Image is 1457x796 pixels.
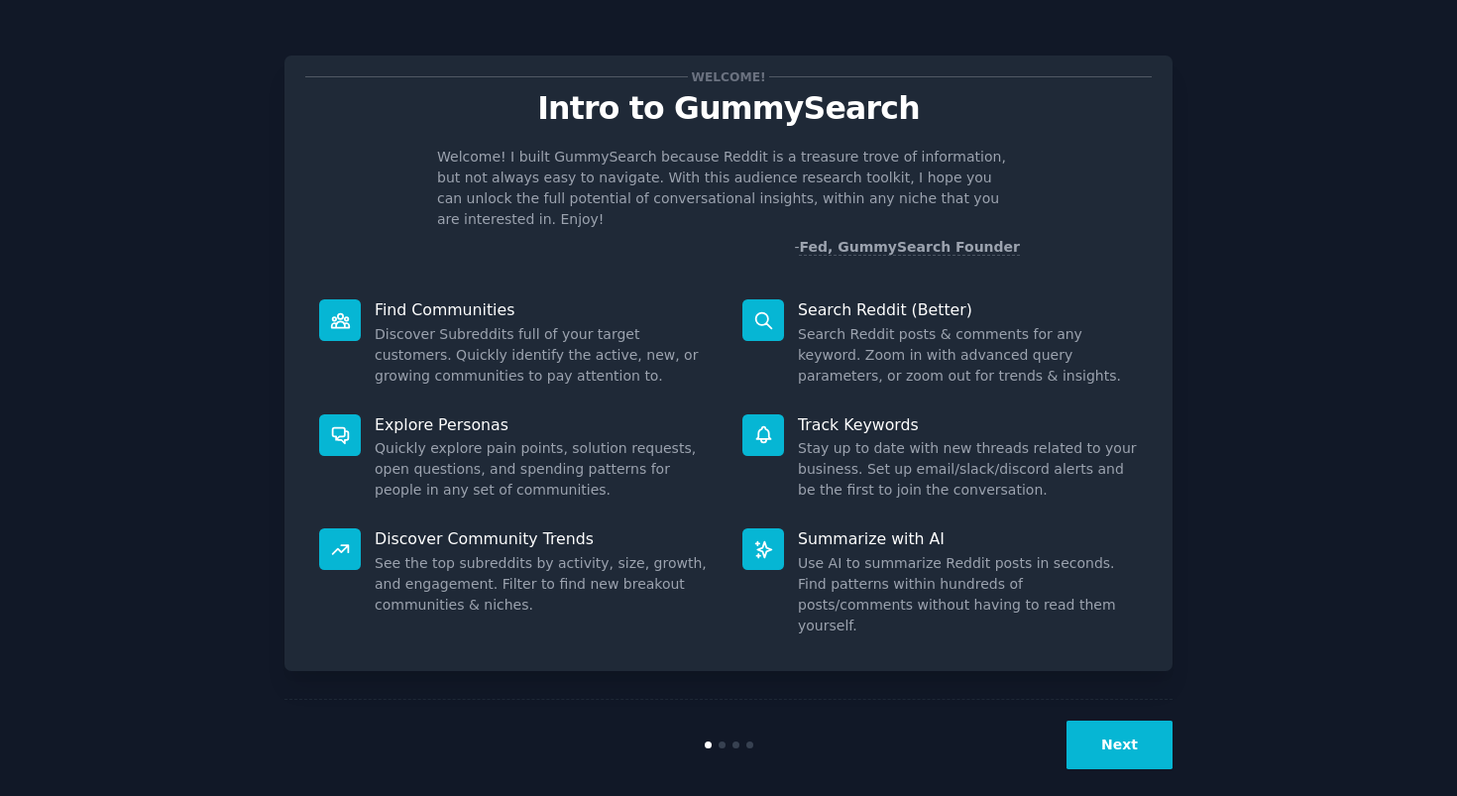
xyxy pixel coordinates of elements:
[798,438,1138,501] dd: Stay up to date with new threads related to your business. Set up email/slack/discord alerts and ...
[799,239,1020,256] a: Fed, GummySearch Founder
[798,299,1138,320] p: Search Reddit (Better)
[375,438,715,501] dd: Quickly explore pain points, solution requests, open questions, and spending patterns for people ...
[798,528,1138,549] p: Summarize with AI
[375,528,715,549] p: Discover Community Trends
[375,324,715,387] dd: Discover Subreddits full of your target customers. Quickly identify the active, new, or growing c...
[798,553,1138,636] dd: Use AI to summarize Reddit posts in seconds. Find patterns within hundreds of posts/comments with...
[375,299,715,320] p: Find Communities
[375,553,715,616] dd: See the top subreddits by activity, size, growth, and engagement. Filter to find new breakout com...
[794,237,1020,258] div: -
[688,66,769,87] span: Welcome!
[798,414,1138,435] p: Track Keywords
[375,414,715,435] p: Explore Personas
[305,91,1152,126] p: Intro to GummySearch
[1066,721,1173,769] button: Next
[437,147,1020,230] p: Welcome! I built GummySearch because Reddit is a treasure trove of information, but not always ea...
[798,324,1138,387] dd: Search Reddit posts & comments for any keyword. Zoom in with advanced query parameters, or zoom o...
